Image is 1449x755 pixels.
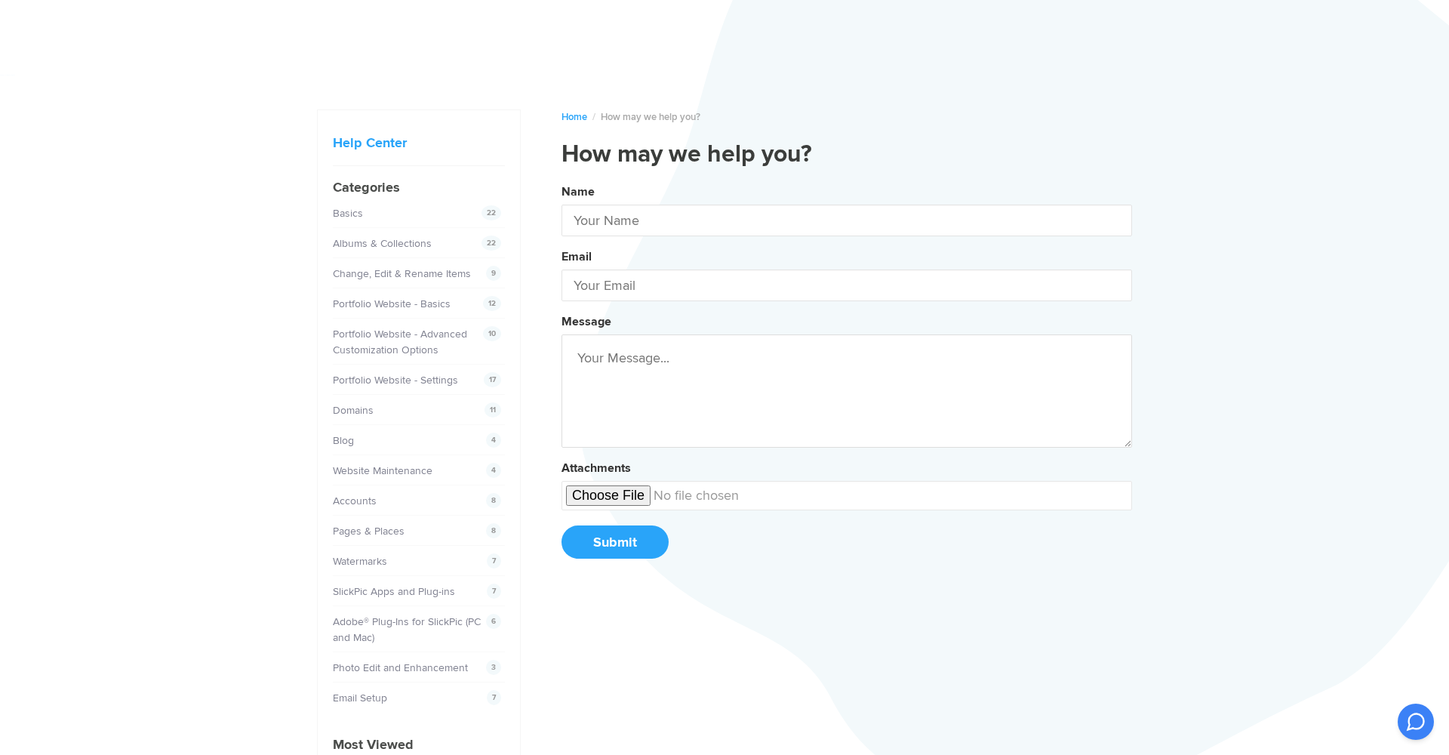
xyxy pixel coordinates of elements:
[481,205,501,220] span: 22
[333,495,377,507] a: Accounts
[561,461,631,476] label: Attachments
[333,661,468,674] a: Photo Edit and Enhancement
[333,404,374,417] a: Domains
[486,523,501,538] span: 8
[483,326,501,341] span: 10
[561,205,1132,236] input: Your Name
[333,464,432,477] a: Website Maintenance
[333,615,481,644] a: Adobe® Plug-Ins for SlickPic (PC and Mac)
[486,266,501,281] span: 9
[486,660,501,675] span: 3
[333,585,455,598] a: SlickPic Apps and Plug-ins
[561,525,669,559] button: Submit
[561,184,595,199] label: Name
[561,270,1132,301] input: Your Email
[484,372,501,387] span: 17
[486,463,501,478] span: 4
[333,134,407,151] a: Help Center
[333,267,471,280] a: Change, Edit & Rename Items
[486,433,501,448] span: 4
[333,374,458,387] a: Portfolio Website - Settings
[333,735,505,755] h4: Most Viewed
[333,328,467,356] a: Portfolio Website - Advanced Customization Options
[333,207,363,220] a: Basics
[561,481,1132,510] input: undefined
[561,249,592,264] label: Email
[333,177,505,198] h4: Categories
[485,402,501,418] span: 11
[486,614,501,629] span: 6
[561,111,587,123] a: Home
[333,237,432,250] a: Albums & Collections
[333,434,354,447] a: Blog
[333,555,387,568] a: Watermarks
[601,111,700,123] span: How may we help you?
[333,525,405,538] a: Pages & Places
[592,111,595,123] span: /
[483,296,501,311] span: 12
[487,690,501,705] span: 7
[487,584,501,599] span: 7
[561,314,611,329] label: Message
[487,553,501,569] span: 7
[333,692,387,704] a: Email Setup
[481,236,501,251] span: 22
[486,493,501,508] span: 8
[333,297,451,310] a: Portfolio Website - Basics
[561,179,1132,575] button: NameEmailMessageAttachmentsSubmit
[561,140,1132,170] h1: How may we help you?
